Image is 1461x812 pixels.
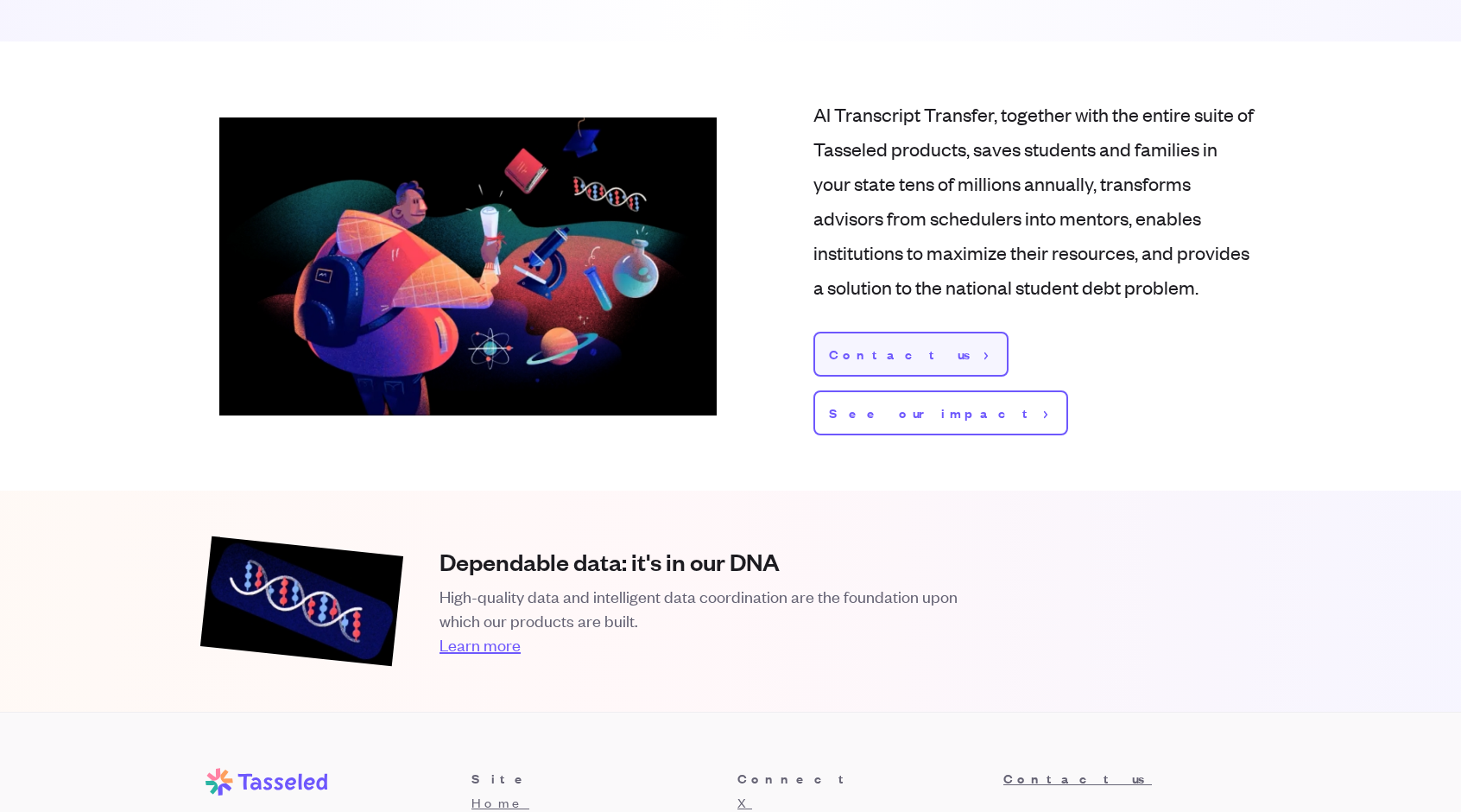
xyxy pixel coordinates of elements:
img: Student with educational items [219,117,717,416]
a: Home [471,793,529,811]
a: Learn more [440,632,958,657]
a: X [737,793,752,811]
img: DNA helix illustration [200,536,403,667]
h3: Connect [737,768,990,789]
h3: AI Transcript Transfer, together with the entire suite of Tasseled products, saves students and f... [813,97,1255,304]
a: See our impact [813,390,1068,435]
a: Contact us [813,332,1009,377]
h3: Site [471,768,724,789]
h3: Dependable data: it's in our DNA [440,546,958,577]
a: Contact us [1003,768,1255,789]
p: High-quality data and intelligent data coordination are the foundation upon which our products ar... [440,584,958,632]
span: Contact us [829,344,977,365]
span: See our impact [829,403,1037,423]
